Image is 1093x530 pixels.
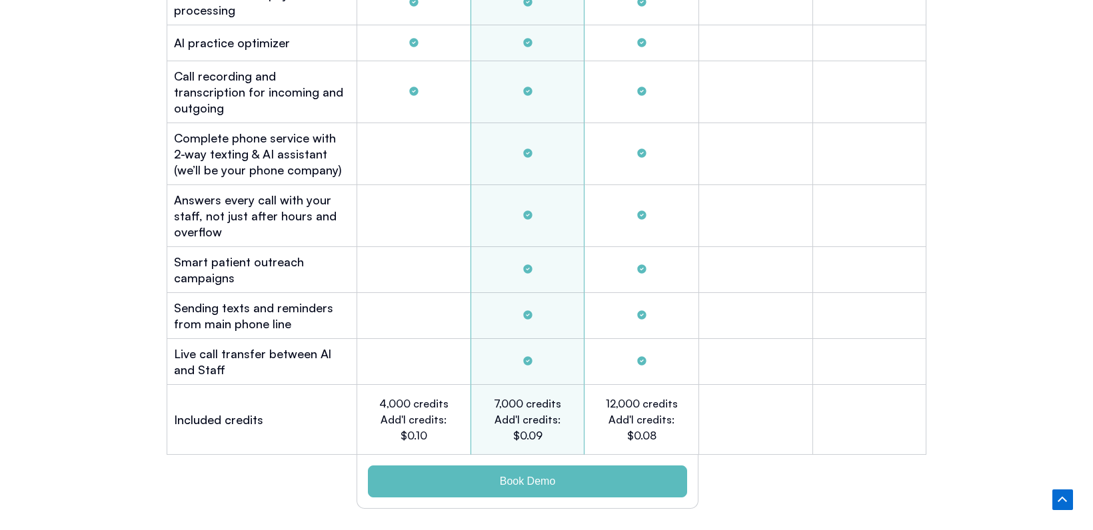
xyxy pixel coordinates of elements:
h2: Smart patient outreach campaigns [174,254,350,286]
h2: Call recording and transcription for incoming and outgoing [174,68,350,116]
h2: Answers every call with your staff, not just after hours and overflow [174,192,350,240]
img: website_grey.svg [21,35,32,45]
div: Keywords by Traffic [147,79,225,87]
h2: 12,000 credits Add'l credits: $0.08 [604,396,678,443]
h2: 7,000 credits Add'l credits: $0.09 [491,396,564,443]
h2: Complete phone service with 2-way texting & AI assistant (we’ll be your phone company) [174,130,350,178]
h2: Live call transfer between Al and Staff [174,346,350,378]
h2: 4,000 credits Add'l credits: $0.10 [377,396,451,443]
div: Domain: [URL] [35,35,95,45]
img: tab_keywords_by_traffic_grey.svg [133,77,143,88]
a: Book Demo [368,465,687,497]
h2: Al practice optimizer [174,35,290,51]
h2: Sending texts and reminders from main phone line [174,300,350,332]
h2: Included credits [174,411,263,427]
img: logo_orange.svg [21,21,32,32]
div: v 4.0.25 [37,21,65,32]
div: Domain Overview [51,79,119,87]
img: tab_domain_overview_orange.svg [36,77,47,88]
span: Book Demo [500,476,556,487]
